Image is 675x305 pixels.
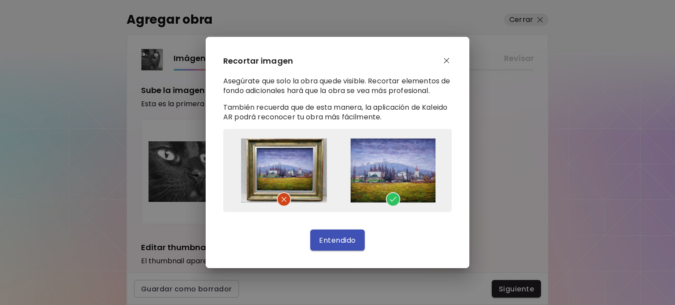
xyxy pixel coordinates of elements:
[444,58,450,64] img: img
[223,103,452,122] p: También recuerda que de esta manera, la aplicación de Kaleido AR podrá reconocer tu obra más fáci...
[223,54,293,68] h4: Recortar imagen
[319,236,356,245] span: Entendido
[223,76,452,96] p: Asegúrate que solo la obra quede visible. Recortar elementos de fondo adicionales hará que la obr...
[223,129,452,212] img: Tutorial
[442,54,452,68] button: img
[310,230,364,251] button: Entendido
